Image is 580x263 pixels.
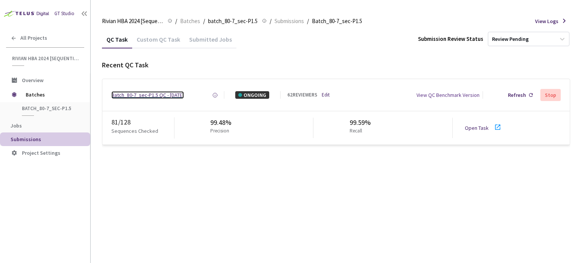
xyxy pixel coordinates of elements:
[102,36,132,48] div: QC Task
[26,87,77,102] span: Batches
[208,17,258,26] span: batch_80-7_sec-P1.5
[185,36,236,48] div: Submitted Jobs
[307,17,309,26] li: /
[111,117,174,127] div: 81 / 128
[312,17,362,26] span: Batch_80-7_sec-P1.5
[102,60,570,70] div: Recent QC Task
[180,17,200,26] span: Batches
[465,124,489,131] a: Open Task
[418,35,483,43] div: Submission Review Status
[111,127,158,135] p: Sequences Checked
[179,17,202,25] a: Batches
[508,91,526,99] div: Refresh
[350,118,371,128] div: 99.59%
[416,91,480,99] div: View QC Benchmark Version
[275,17,304,26] span: Submissions
[210,128,229,135] p: Precision
[54,10,74,17] div: GT Studio
[273,17,305,25] a: Submissions
[492,36,529,43] div: Review Pending
[175,17,177,26] li: /
[210,118,232,128] div: 99.48%
[20,35,47,41] span: All Projects
[22,105,78,112] span: batch_80-7_sec-P1.5
[235,91,269,99] div: ONGOING
[22,149,60,156] span: Project Settings
[535,17,558,25] span: View Logs
[102,17,163,26] span: Rivian HBA 2024 [Sequential]
[350,128,368,135] p: Recall
[545,92,556,98] div: Stop
[132,36,185,48] div: Custom QC Task
[11,136,41,143] span: Submissions
[322,92,330,99] a: Edit
[287,92,317,99] div: 62 REVIEWERS
[12,55,80,62] span: Rivian HBA 2024 [Sequential]
[11,122,22,129] span: Jobs
[270,17,271,26] li: /
[203,17,205,26] li: /
[22,77,43,84] span: Overview
[111,91,184,99] a: Batch_80-7_sec-P1.5 QC - [DATE]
